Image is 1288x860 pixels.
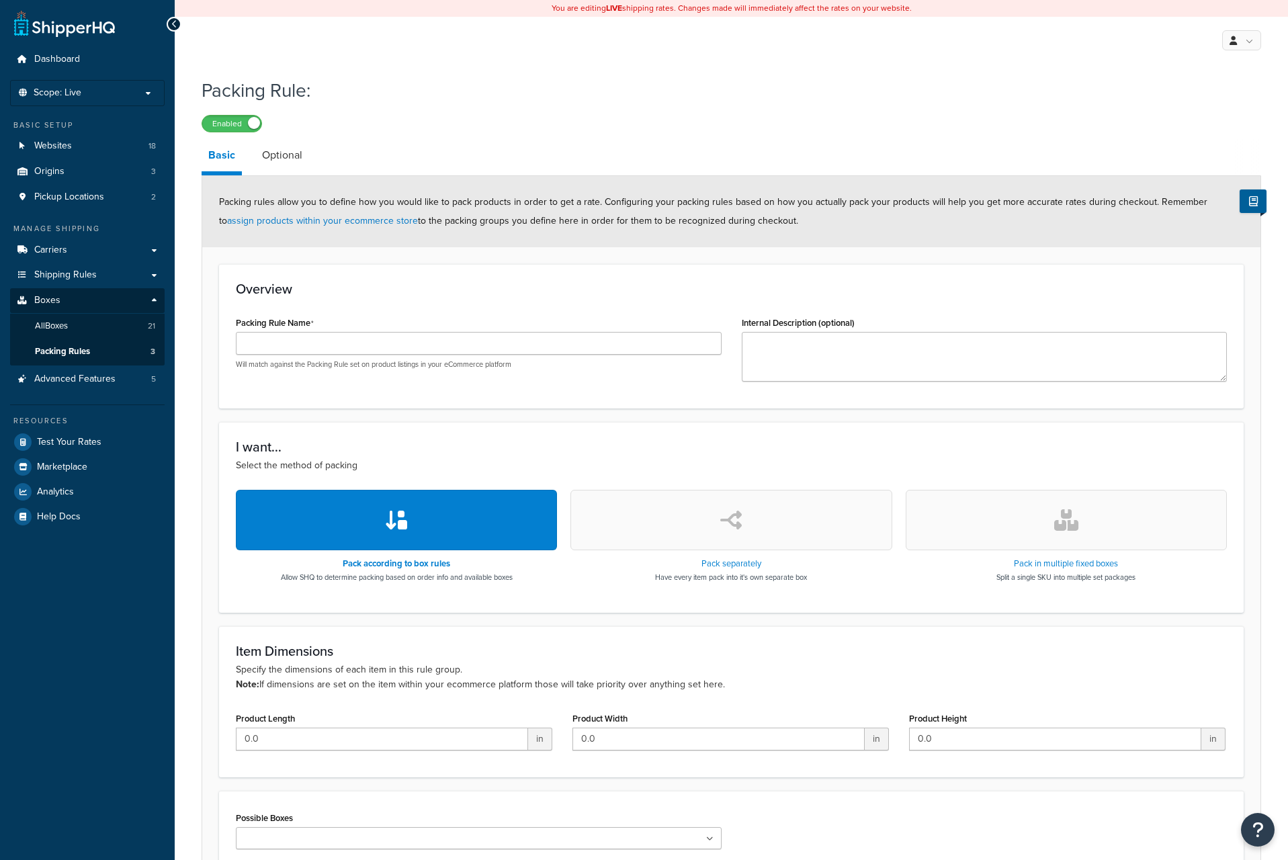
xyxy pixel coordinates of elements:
span: 18 [148,140,156,152]
a: Test Your Rates [10,430,165,454]
span: Analytics [37,486,74,498]
li: Advanced Features [10,367,165,392]
h3: Pack separately [655,559,807,568]
li: Boxes [10,288,165,365]
li: Websites [10,134,165,159]
a: Marketplace [10,455,165,479]
h3: Pack according to box rules [281,559,513,568]
li: Origins [10,159,165,184]
p: Allow SHQ to determine packing based on order info and available boxes [281,572,513,583]
span: Test Your Rates [37,437,101,448]
span: 3 [151,346,155,357]
a: Help Docs [10,505,165,529]
p: Will match against the Packing Rule set on product listings in your eCommerce platform [236,359,722,370]
a: Optional [255,139,309,171]
button: Show Help Docs [1240,189,1266,213]
div: Basic Setup [10,120,165,131]
a: Advanced Features5 [10,367,165,392]
span: Packing Rules [35,346,90,357]
span: Help Docs [37,511,81,523]
li: Packing Rules [10,339,165,364]
span: Websites [34,140,72,152]
a: assign products within your ecommerce store [227,214,418,228]
h1: Packing Rule: [202,77,1244,103]
a: Pickup Locations2 [10,185,165,210]
a: Boxes [10,288,165,313]
span: Pickup Locations [34,191,104,203]
span: Packing rules allow you to define how you would like to pack products in order to get a rate. Con... [219,195,1207,228]
a: AllBoxes21 [10,314,165,339]
span: Marketplace [37,462,87,473]
span: Advanced Features [34,374,116,385]
span: All Boxes [35,320,68,332]
div: Manage Shipping [10,223,165,234]
span: 3 [151,166,156,177]
p: Select the method of packing [236,458,1227,473]
span: in [528,728,552,750]
p: Split a single SKU into multiple set packages [996,572,1135,583]
span: Boxes [34,295,60,306]
div: Resources [10,415,165,427]
a: Basic [202,139,242,175]
b: Note: [236,677,259,691]
p: Have every item pack into it's own separate box [655,572,807,583]
span: Shipping Rules [34,269,97,281]
li: Pickup Locations [10,185,165,210]
span: 5 [151,374,156,385]
h3: Item Dimensions [236,644,1227,658]
span: in [865,728,889,750]
b: LIVE [606,2,622,14]
span: Dashboard [34,54,80,65]
span: Carriers [34,245,67,256]
a: Shipping Rules [10,263,165,288]
label: Internal Description (optional) [742,318,855,328]
a: Origins3 [10,159,165,184]
span: Scope: Live [34,87,81,99]
span: 21 [148,320,155,332]
label: Product Width [572,714,628,724]
h3: Overview [236,282,1227,296]
h3: Pack in multiple fixed boxes [996,559,1135,568]
span: in [1201,728,1226,750]
label: Product Height [909,714,967,724]
a: Carriers [10,238,165,263]
button: Open Resource Center [1241,813,1275,847]
label: Enabled [202,116,261,132]
p: Specify the dimensions of each item in this rule group. If dimensions are set on the item within ... [236,662,1227,692]
a: Packing Rules3 [10,339,165,364]
a: Analytics [10,480,165,504]
label: Packing Rule Name [236,318,314,329]
label: Product Length [236,714,295,724]
span: 2 [151,191,156,203]
span: Origins [34,166,65,177]
label: Possible Boxes [236,813,293,823]
a: Dashboard [10,47,165,72]
h3: I want... [236,439,1227,454]
a: Websites18 [10,134,165,159]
